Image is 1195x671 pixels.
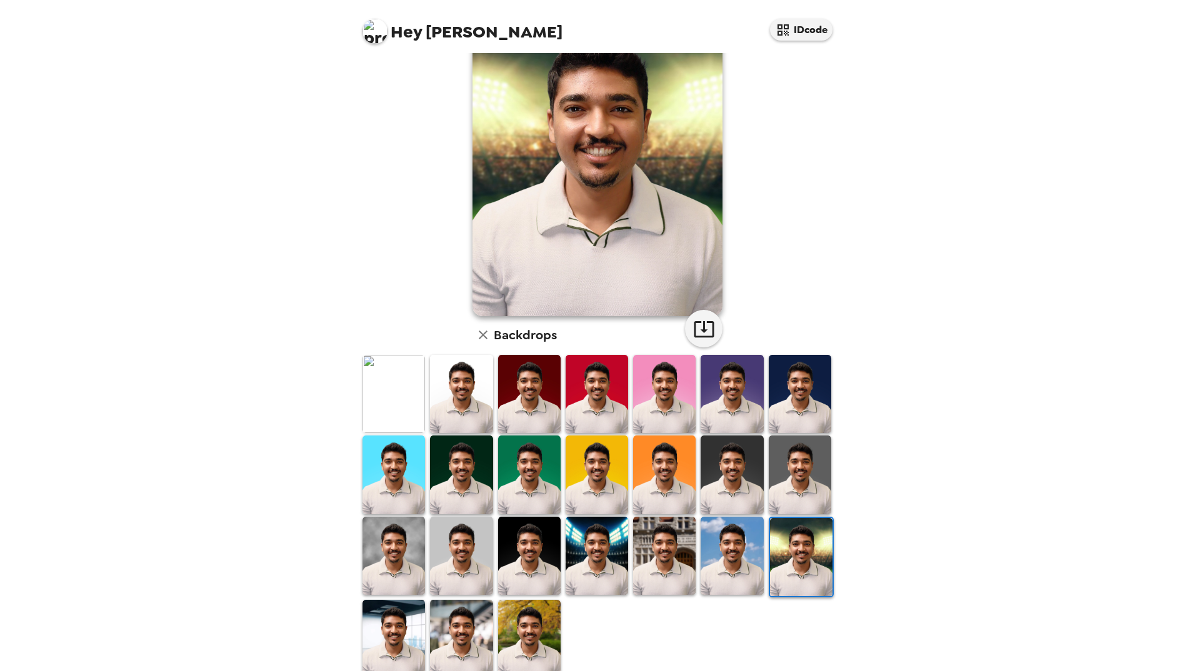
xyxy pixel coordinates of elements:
[391,21,422,43] span: Hey
[494,325,557,345] h6: Backdrops
[362,12,562,41] span: [PERSON_NAME]
[472,4,722,316] img: user
[362,355,425,433] img: Original
[770,19,832,41] button: IDcode
[362,19,387,44] img: profile pic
